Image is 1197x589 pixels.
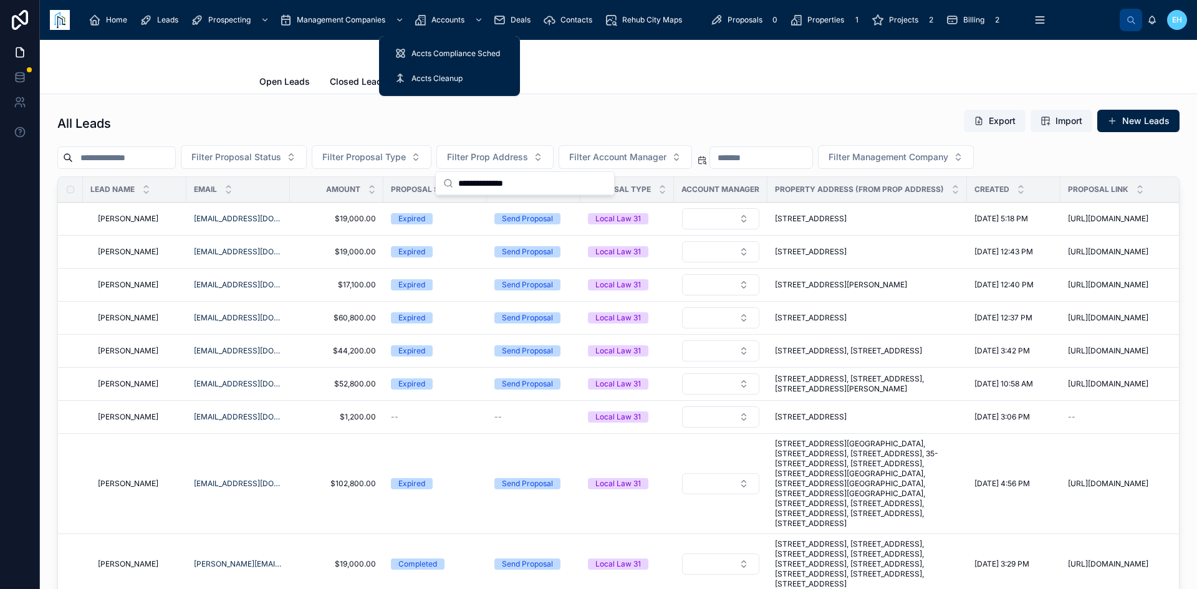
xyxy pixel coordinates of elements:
[1068,214,1196,224] a: [URL][DOMAIN_NAME]
[447,151,528,163] span: Filter Prop Address
[391,478,479,489] a: Expired
[194,412,282,422] a: [EMAIL_ADDRESS][DOMAIN_NAME]
[974,214,1028,224] span: [DATE] 5:18 PM
[194,280,282,290] a: [EMAIL_ADDRESS][DOMAIN_NAME]
[194,559,282,569] a: [PERSON_NAME][EMAIL_ADDRESS][DOMAIN_NAME]
[974,479,1030,489] span: [DATE] 4:56 PM
[98,559,179,569] a: [PERSON_NAME]
[681,241,760,263] a: Select Button
[502,312,553,323] div: Send Proposal
[588,246,666,257] a: Local Law 31
[411,74,463,84] span: Accts Cleanup
[391,345,479,357] a: Expired
[569,151,666,163] span: Filter Account Manager
[98,280,179,290] a: [PERSON_NAME]
[398,213,425,224] div: Expired
[157,15,178,25] span: Leads
[50,10,70,30] img: App logo
[588,411,666,423] a: Local Law 31
[588,312,666,323] a: Local Law 31
[312,145,431,169] button: Select Button
[297,559,376,569] a: $19,000.00
[682,307,759,328] button: Select Button
[511,15,531,25] span: Deals
[974,280,1034,290] span: [DATE] 12:40 PM
[98,412,158,422] span: [PERSON_NAME]
[1068,379,1196,389] a: [URL][DOMAIN_NAME]
[494,558,573,570] a: Send Proposal
[775,313,959,323] a: [STREET_ADDRESS]
[588,478,666,489] a: Local Law 31
[974,247,1033,257] span: [DATE] 12:43 PM
[775,412,959,422] a: [STREET_ADDRESS]
[431,15,464,25] span: Accounts
[194,479,282,489] a: [EMAIL_ADDRESS][DOMAIN_NAME]
[98,313,158,323] span: [PERSON_NAME]
[1068,214,1148,224] span: [URL][DOMAIN_NAME]
[391,558,479,570] a: Completed
[974,313,1053,323] a: [DATE] 12:37 PM
[297,412,376,422] a: $1,200.00
[1055,115,1082,127] span: Import
[588,184,651,194] span: Proposal Type
[398,312,425,323] div: Expired
[297,214,376,224] a: $19,000.00
[1068,479,1196,489] a: [URL][DOMAIN_NAME]
[974,346,1030,356] span: [DATE] 3:42 PM
[297,280,376,290] a: $17,100.00
[775,439,959,529] a: [STREET_ADDRESS][GEOGRAPHIC_DATA], [STREET_ADDRESS], [STREET_ADDRESS], 35-[STREET_ADDRESS], [STRE...
[398,558,437,570] div: Completed
[775,214,847,224] span: [STREET_ADDRESS]
[1068,313,1196,323] a: [URL][DOMAIN_NAME]
[829,151,948,163] span: Filter Management Company
[391,378,479,390] a: Expired
[786,9,868,31] a: Properties1
[391,412,398,422] span: --
[974,379,1033,389] span: [DATE] 10:58 AM
[259,70,310,95] a: Open Leads
[974,184,1009,194] span: Created
[98,379,158,389] span: [PERSON_NAME]
[194,214,282,224] a: [EMAIL_ADDRESS][DOMAIN_NAME]
[595,345,641,357] div: Local Law 31
[98,313,179,323] a: [PERSON_NAME]
[1097,110,1180,132] a: New Leads
[391,279,479,290] a: Expired
[98,346,179,356] a: [PERSON_NAME]
[942,9,1008,31] a: Billing2
[194,379,282,389] a: [EMAIL_ADDRESS][DOMAIN_NAME]
[974,559,1053,569] a: [DATE] 3:29 PM
[775,412,847,422] span: [STREET_ADDRESS]
[297,346,376,356] a: $44,200.00
[436,145,554,169] button: Select Button
[728,15,762,25] span: Proposals
[559,145,692,169] button: Select Button
[974,214,1053,224] a: [DATE] 5:18 PM
[539,9,601,31] a: Contacts
[387,67,512,90] a: Accts Cleanup
[775,374,959,394] span: [STREET_ADDRESS], [STREET_ADDRESS], [STREET_ADDRESS][PERSON_NAME]
[502,478,553,489] div: Send Proposal
[1068,346,1148,356] span: [URL][DOMAIN_NAME]
[681,274,760,296] a: Select Button
[502,213,553,224] div: Send Proposal
[297,379,376,389] a: $52,800.00
[595,279,641,290] div: Local Law 31
[682,373,759,395] button: Select Button
[964,110,1026,132] button: Export
[681,373,760,395] a: Select Button
[297,247,376,257] a: $19,000.00
[595,312,641,323] div: Local Law 31
[136,9,187,31] a: Leads
[494,378,573,390] a: Send Proposal
[1068,412,1075,422] span: --
[208,15,251,25] span: Prospecting
[682,340,759,362] button: Select Button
